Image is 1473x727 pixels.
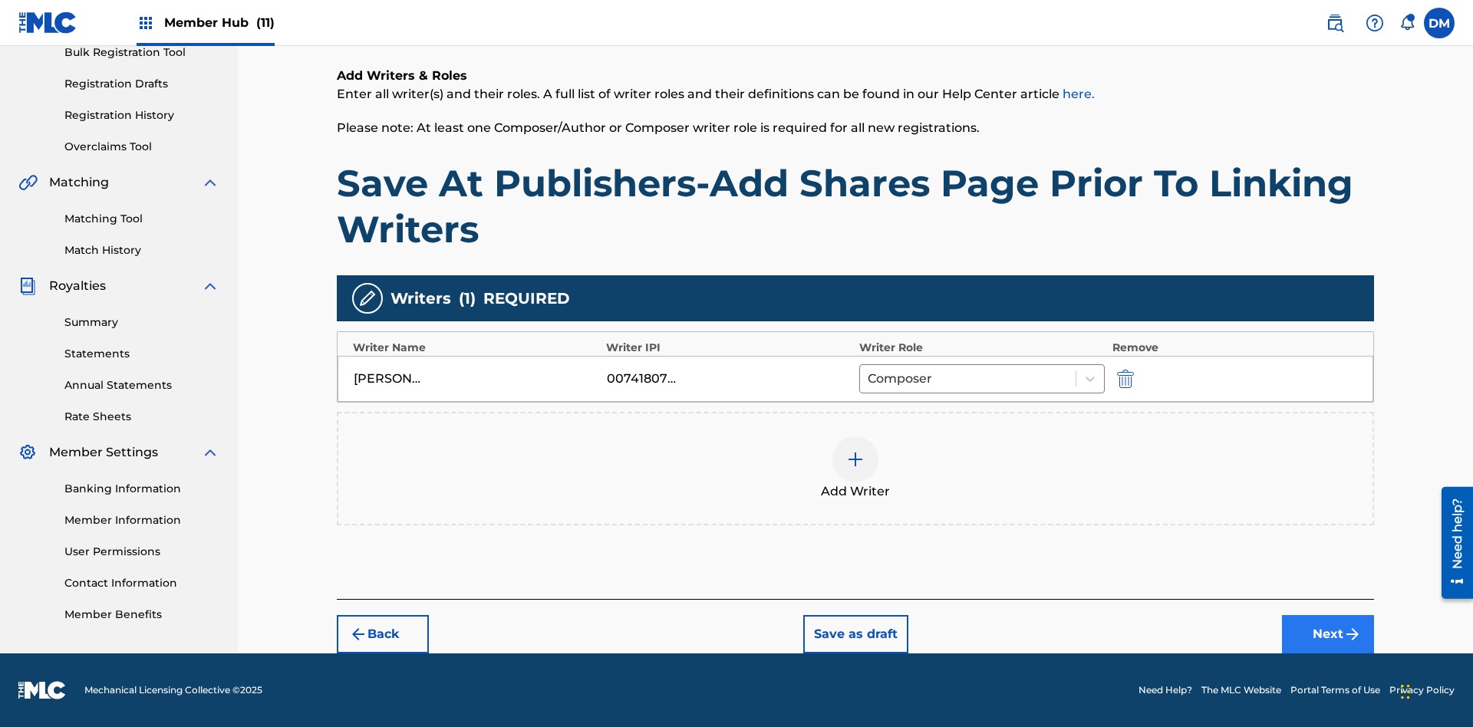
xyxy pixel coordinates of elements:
img: Top Rightsholders [137,14,155,32]
a: Bulk Registration Tool [64,44,219,61]
span: (11) [256,15,275,30]
img: 7ee5dd4eb1f8a8e3ef2f.svg [349,625,367,643]
div: Notifications [1399,15,1415,31]
img: search [1326,14,1344,32]
span: Member Hub [164,14,275,31]
div: Help [1359,8,1390,38]
img: writers [358,289,377,308]
a: Annual Statements [64,377,219,393]
a: Summary [64,314,219,331]
span: Royalties [49,277,106,295]
span: Writers [390,287,451,310]
span: Mechanical Licensing Collective © 2025 [84,683,262,697]
a: Rate Sheets [64,409,219,425]
img: 12a2ab48e56ec057fbd8.svg [1117,370,1134,388]
div: Writer Name [353,340,598,356]
a: Portal Terms of Use [1290,683,1380,697]
div: Remove [1112,340,1358,356]
span: Enter all writer(s) and their roles. A full list of writer roles and their definitions can be fou... [337,87,1095,101]
span: Matching [49,173,109,192]
img: Member Settings [18,443,37,462]
a: Member Benefits [64,607,219,623]
img: Matching [18,173,38,192]
a: here. [1063,87,1095,101]
span: Add Writer [821,482,890,501]
a: Banking Information [64,481,219,497]
a: Matching Tool [64,211,219,227]
span: Member Settings [49,443,158,462]
button: Next [1282,615,1374,653]
a: The MLC Website [1201,683,1281,697]
img: logo [18,681,66,699]
img: Royalties [18,277,37,295]
span: REQUIRED [483,287,570,310]
iframe: Chat Widget [1396,653,1473,727]
a: Public Search [1320,8,1350,38]
button: Back [337,615,429,653]
a: Match History [64,242,219,258]
span: Please note: At least one Composer/Author or Composer writer role is required for all new registr... [337,120,980,135]
button: Save as draft [803,615,908,653]
img: f7272a7cc735f4ea7f67.svg [1343,625,1362,643]
div: Drag [1401,669,1410,715]
h6: Add Writers & Roles [337,67,1374,85]
div: Writer Role [859,340,1105,356]
a: Registration Drafts [64,76,219,92]
img: MLC Logo [18,12,77,34]
a: Statements [64,346,219,362]
iframe: Resource Center [1430,481,1473,607]
img: expand [201,443,219,462]
a: Overclaims Tool [64,139,219,155]
a: Registration History [64,107,219,123]
img: help [1366,14,1384,32]
span: ( 1 ) [459,287,476,310]
a: Need Help? [1139,683,1192,697]
a: Privacy Policy [1389,683,1455,697]
a: User Permissions [64,544,219,560]
img: add [846,450,865,469]
div: Writer IPI [606,340,852,356]
div: User Menu [1424,8,1455,38]
h1: Save At Publishers-Add Shares Page Prior To Linking Writers [337,160,1374,252]
a: Member Information [64,512,219,528]
img: expand [201,277,219,295]
img: expand [201,173,219,192]
a: Contact Information [64,575,219,591]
